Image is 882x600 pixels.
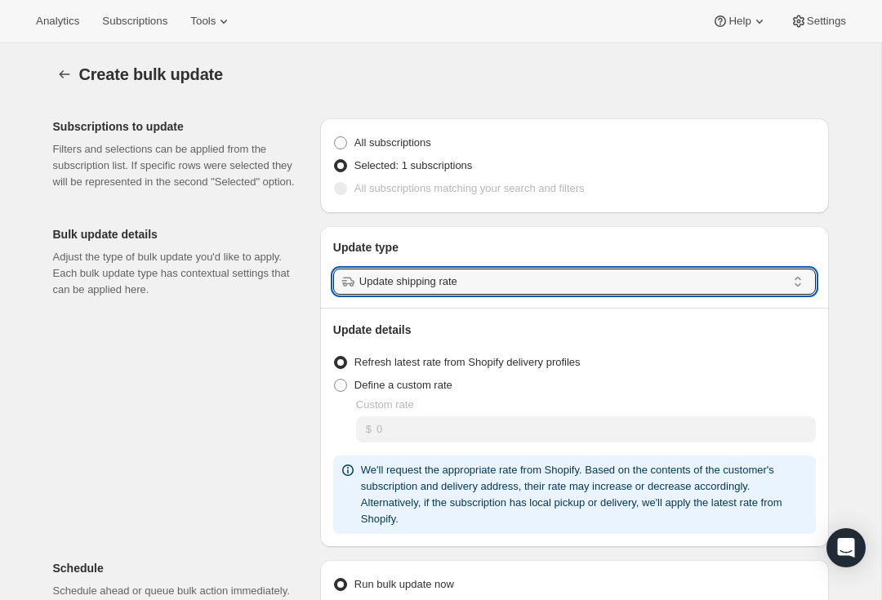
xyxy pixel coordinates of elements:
[53,583,307,599] p: Schedule ahead or queue bulk action immediately.
[102,15,167,28] span: Subscriptions
[807,15,846,28] span: Settings
[361,462,809,527] p: We'll request the appropriate rate from Shopify. Based on the contents of the customer's subscrip...
[26,10,89,33] button: Analytics
[702,10,777,33] button: Help
[366,423,372,435] span: $
[781,10,856,33] button: Settings
[190,15,216,28] span: Tools
[36,15,79,28] span: Analytics
[826,528,866,567] div: Open Intercom Messenger
[53,118,307,135] p: Subscriptions to update
[354,578,454,590] span: Run bulk update now
[79,65,223,83] span: Create bulk update
[180,10,242,33] button: Tools
[53,141,307,190] p: Filters and selections can be applied from the subscription list. If specific rows were selected ...
[354,136,431,149] span: All subscriptions
[354,159,473,171] span: Selected: 1 subscriptions
[53,226,307,242] p: Bulk update details
[356,398,414,411] span: Custom rate
[728,15,751,28] span: Help
[354,182,585,194] span: All subscriptions matching your search and filters
[92,10,177,33] button: Subscriptions
[354,379,452,391] span: Define a custom rate
[53,560,307,576] p: Schedule
[333,322,816,338] p: Update details
[333,239,816,256] p: Update type
[53,249,307,298] p: Adjust the type of bulk update you'd like to apply. Each bulk update type has contextual settings...
[354,356,581,368] span: Refresh latest rate from Shopify delivery profiles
